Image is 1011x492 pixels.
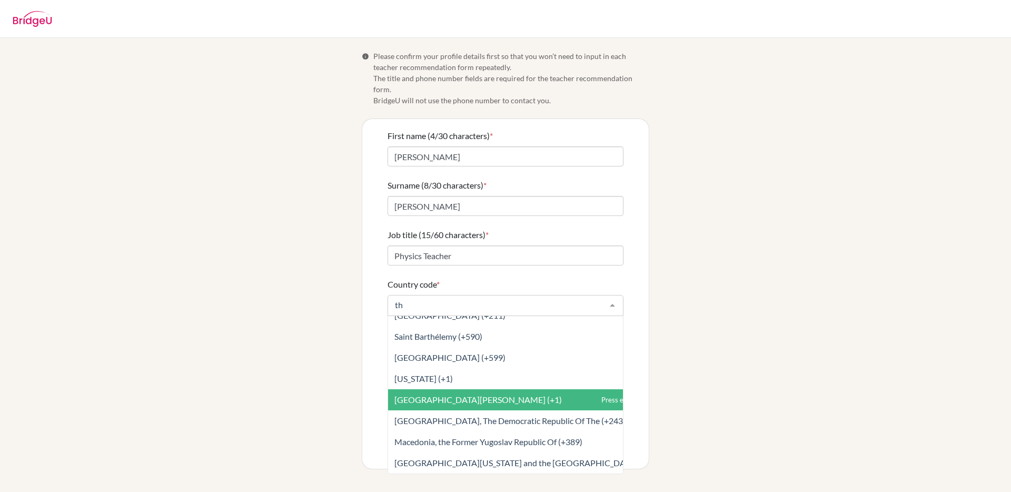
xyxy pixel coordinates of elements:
input: Enter your surname [388,196,623,216]
span: Macedonia, the Former Yugoslav Republic Of (+389) [394,437,582,447]
span: Saint Barthélemy (+590) [394,331,482,341]
span: [GEOGRAPHIC_DATA][PERSON_NAME] (+1) [394,395,562,405]
img: BridgeU logo [13,11,52,27]
span: [GEOGRAPHIC_DATA] (+599) [394,352,506,362]
label: Surname (8/30 characters) [388,179,487,192]
span: Info [362,53,369,60]
input: Enter your first name [388,146,623,166]
span: [US_STATE] (+1) [394,373,453,383]
input: Enter your job title [388,245,623,265]
span: [GEOGRAPHIC_DATA][US_STATE] and the [GEOGRAPHIC_DATA] (+500) [394,458,663,468]
input: Select a code [392,300,602,310]
label: Country code [388,278,440,291]
span: [GEOGRAPHIC_DATA], The Democratic Republic Of The (+243) [394,416,626,426]
label: Job title (15/60 characters) [388,229,489,241]
span: Please confirm your profile details first so that you won’t need to input in each teacher recomme... [373,51,649,106]
label: First name (4/30 characters) [388,130,493,142]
